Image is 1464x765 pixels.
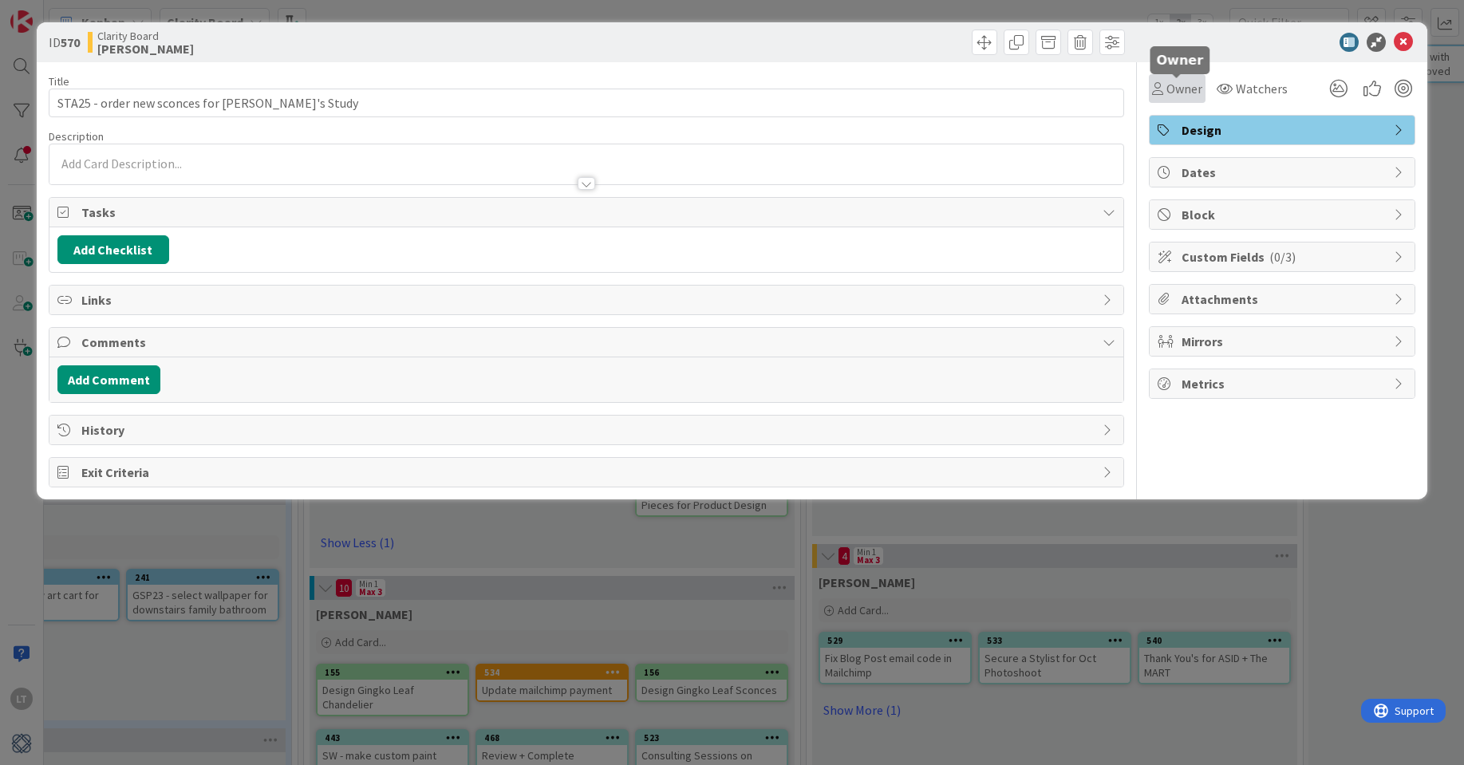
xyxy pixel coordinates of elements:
label: Title [49,74,69,89]
span: Tasks [81,203,1095,222]
input: type card name here... [49,89,1124,117]
span: Metrics [1182,374,1386,393]
span: Custom Fields [1182,247,1386,266]
span: Owner [1166,79,1202,98]
span: Description [49,129,104,144]
span: Links [81,290,1095,310]
h5: Owner [1157,53,1204,68]
span: Design [1182,120,1386,140]
span: Watchers [1236,79,1288,98]
span: ID [49,33,80,52]
span: Dates [1182,163,1386,182]
span: ( 0/3 ) [1269,249,1296,265]
b: 570 [61,34,80,50]
span: Exit Criteria [81,463,1095,482]
span: History [81,420,1095,440]
span: Comments [81,333,1095,352]
span: Block [1182,205,1386,224]
span: Attachments [1182,290,1386,309]
span: Clarity Board [97,30,194,42]
b: [PERSON_NAME] [97,42,194,55]
button: Add Comment [57,365,160,394]
span: Support [34,2,73,22]
button: Add Checklist [57,235,169,264]
span: Mirrors [1182,332,1386,351]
